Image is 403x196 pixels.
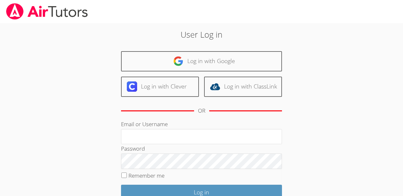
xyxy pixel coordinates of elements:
[198,106,205,116] div: OR
[5,3,89,20] img: airtutors_banner-c4298cdbf04f3fff15de1276eac7730deb9818008684d7c2e4769d2f7ddbe033.png
[121,120,168,128] label: Email or Username
[204,77,282,97] a: Log in with ClassLink
[127,81,137,92] img: clever-logo-6eab21bc6e7a338710f1a6ff85c0baf02591cd810cc4098c63d3a4b26e2feb20.svg
[93,28,310,41] h2: User Log in
[121,51,282,71] a: Log in with Google
[121,145,145,152] label: Password
[128,172,164,179] label: Remember me
[210,81,220,92] img: classlink-logo-d6bb404cc1216ec64c9a2012d9dc4662098be43eaf13dc465df04b49fa7ab582.svg
[173,56,183,66] img: google-logo-50288ca7cdecda66e5e0955fdab243c47b7ad437acaf1139b6f446037453330a.svg
[121,77,199,97] a: Log in with Clever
